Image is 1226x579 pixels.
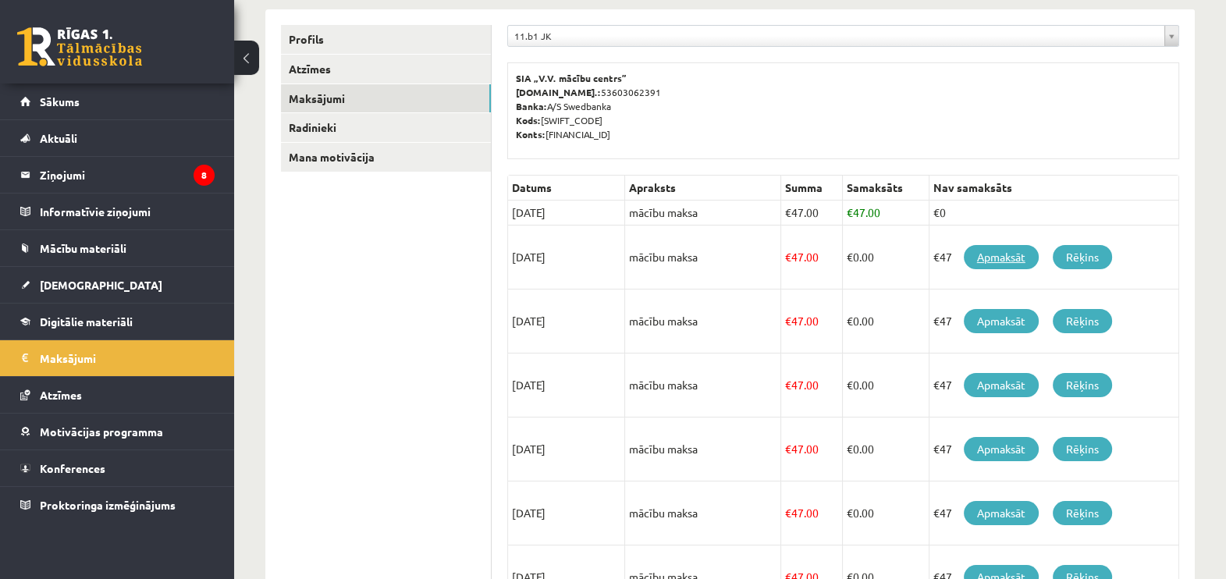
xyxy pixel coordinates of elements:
[40,424,163,439] span: Motivācijas programma
[1053,373,1112,397] a: Rēķins
[516,86,601,98] b: [DOMAIN_NAME].:
[516,128,545,140] b: Konts:
[842,176,929,201] th: Samaksāts
[20,230,215,266] a: Mācību materiāli
[625,481,781,545] td: mācību maksa
[516,114,541,126] b: Kods:
[20,304,215,339] a: Digitālie materiāli
[847,506,853,520] span: €
[842,417,929,481] td: 0.00
[20,450,215,486] a: Konferences
[516,100,547,112] b: Banka:
[508,226,625,289] td: [DATE]
[781,481,843,545] td: 47.00
[20,267,215,303] a: [DEMOGRAPHIC_DATA]
[625,353,781,417] td: mācību maksa
[40,340,215,376] legend: Maksājumi
[40,388,82,402] span: Atzīmes
[785,506,791,520] span: €
[20,83,215,119] a: Sākums
[847,442,853,456] span: €
[842,289,929,353] td: 0.00
[842,481,929,545] td: 0.00
[842,201,929,226] td: 47.00
[785,442,791,456] span: €
[1053,501,1112,525] a: Rēķins
[20,157,215,193] a: Ziņojumi8
[847,250,853,264] span: €
[785,205,791,219] span: €
[964,501,1039,525] a: Apmaksāt
[281,55,491,83] a: Atzīmes
[929,226,1178,289] td: €47
[842,226,929,289] td: 0.00
[781,176,843,201] th: Summa
[20,194,215,229] a: Informatīvie ziņojumi
[842,353,929,417] td: 0.00
[40,94,80,108] span: Sākums
[20,414,215,449] a: Motivācijas programma
[40,157,215,193] legend: Ziņojumi
[1053,309,1112,333] a: Rēķins
[781,353,843,417] td: 47.00
[508,353,625,417] td: [DATE]
[929,176,1178,201] th: Nav samaksāts
[847,378,853,392] span: €
[508,417,625,481] td: [DATE]
[785,314,791,328] span: €
[40,278,162,292] span: [DEMOGRAPHIC_DATA]
[964,373,1039,397] a: Apmaksāt
[40,194,215,229] legend: Informatīvie ziņojumi
[508,201,625,226] td: [DATE]
[508,26,1178,46] a: 11.b1 JK
[625,226,781,289] td: mācību maksa
[929,353,1178,417] td: €47
[508,289,625,353] td: [DATE]
[781,226,843,289] td: 47.00
[929,289,1178,353] td: €47
[516,71,1171,141] p: 53603062391 A/S Swedbanka [SWIFT_CODE] [FINANCIAL_ID]
[929,417,1178,481] td: €47
[1053,245,1112,269] a: Rēķins
[1053,437,1112,461] a: Rēķins
[964,245,1039,269] a: Apmaksāt
[281,84,491,113] a: Maksājumi
[964,437,1039,461] a: Apmaksāt
[781,417,843,481] td: 47.00
[40,314,133,329] span: Digitālie materiāli
[20,377,215,413] a: Atzīmes
[781,201,843,226] td: 47.00
[194,165,215,186] i: 8
[40,131,77,145] span: Aktuāli
[17,27,142,66] a: Rīgas 1. Tālmācības vidusskola
[40,461,105,475] span: Konferences
[20,120,215,156] a: Aktuāli
[281,113,491,142] a: Radinieki
[40,498,176,512] span: Proktoringa izmēģinājums
[929,201,1178,226] td: €0
[20,340,215,376] a: Maksājumi
[40,241,126,255] span: Mācību materiāli
[785,378,791,392] span: €
[508,481,625,545] td: [DATE]
[785,250,791,264] span: €
[508,176,625,201] th: Datums
[929,481,1178,545] td: €47
[625,176,781,201] th: Apraksts
[625,201,781,226] td: mācību maksa
[516,72,627,84] b: SIA „V.V. mācību centrs”
[514,26,1158,46] span: 11.b1 JK
[781,289,843,353] td: 47.00
[281,143,491,172] a: Mana motivācija
[20,487,215,523] a: Proktoringa izmēģinājums
[964,309,1039,333] a: Apmaksāt
[847,314,853,328] span: €
[625,289,781,353] td: mācību maksa
[281,25,491,54] a: Profils
[847,205,853,219] span: €
[625,417,781,481] td: mācību maksa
